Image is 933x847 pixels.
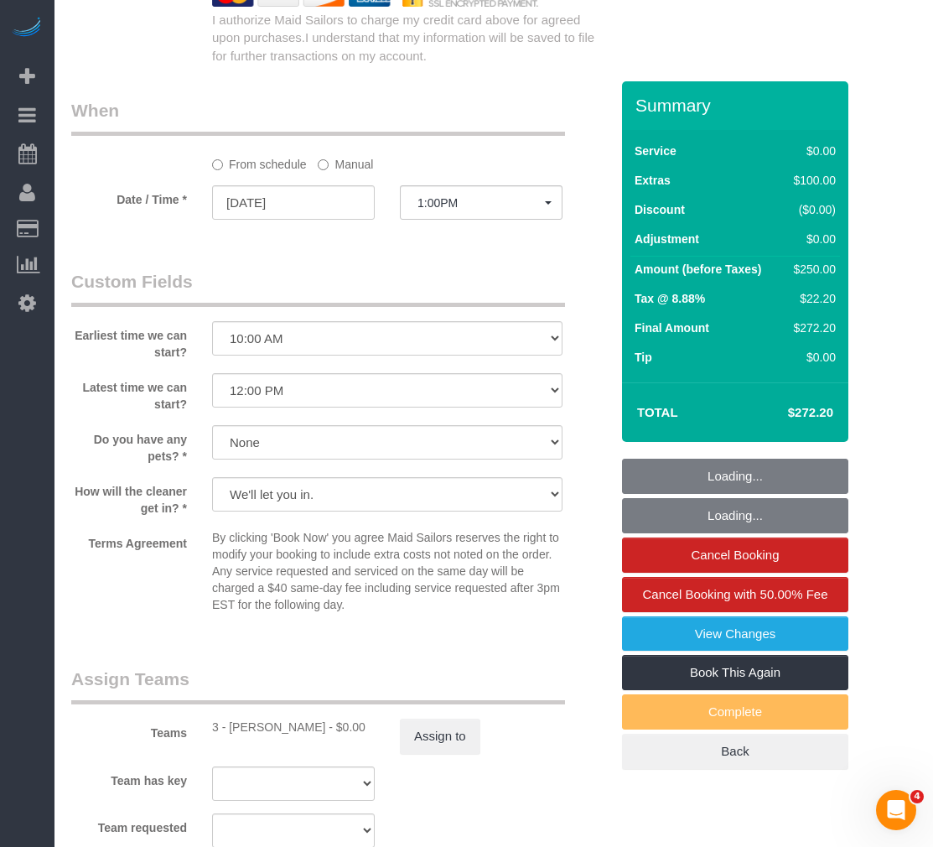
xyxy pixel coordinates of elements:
div: I authorize Maid Sailors to charge my credit card above for agreed upon purchases. [200,11,622,65]
a: Cancel Booking [622,538,848,573]
label: Service [635,143,676,159]
label: Team requested [59,813,200,836]
span: I understand that my information will be saved to file for further transactions on my account. [212,30,594,62]
label: Teams [59,719,200,741]
label: Latest time we can start? [59,373,200,413]
label: Terms Agreement [59,529,200,552]
iframe: Intercom live chat [876,790,916,830]
div: $22.20 [787,290,836,307]
h3: Summary [635,96,840,115]
a: Book This Again [622,655,848,690]
label: Date / Time * [59,185,200,208]
label: How will the cleaner get in? * [59,477,200,517]
p: By clicking 'Book Now' you agree Maid Sailors reserves the right to modify your booking to includ... [212,529,562,613]
button: 1:00PM [400,185,562,220]
div: $0.00 [787,349,836,366]
div: 0 hours x $17.00/hour [212,719,375,735]
label: Adjustment [635,231,699,247]
h4: $272.20 [738,406,833,420]
legend: When [71,98,565,136]
label: Final Amount [635,320,709,336]
a: Cancel Booking with 50.00% Fee [622,577,848,612]
div: $100.00 [787,172,836,189]
label: Do you have any pets? * [59,425,200,465]
label: Amount (before Taxes) [635,261,761,278]
div: ($0.00) [787,201,836,218]
img: Automaid Logo [10,17,44,40]
div: $272.20 [787,320,836,336]
a: Back [622,734,848,769]
input: From schedule [212,159,223,170]
label: Earliest time we can start? [59,321,200,361]
label: Tip [635,349,652,366]
div: $0.00 [787,143,836,159]
input: Manual [318,159,329,170]
span: 4 [910,790,924,803]
div: $250.00 [787,261,836,278]
legend: Assign Teams [71,667,565,704]
a: View Changes [622,616,848,652]
button: Assign to [400,719,480,754]
label: Manual [318,150,373,173]
label: Discount [635,201,685,218]
strong: Total [637,405,678,419]
label: From schedule [212,150,307,173]
label: Extras [635,172,671,189]
input: MM/DD/YYYY [212,185,375,220]
div: $0.00 [787,231,836,247]
label: Team has key [59,766,200,789]
label: Tax @ 8.88% [635,290,705,307]
legend: Custom Fields [71,269,565,307]
span: Cancel Booking with 50.00% Fee [643,587,828,601]
span: 1:00PM [417,196,545,210]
